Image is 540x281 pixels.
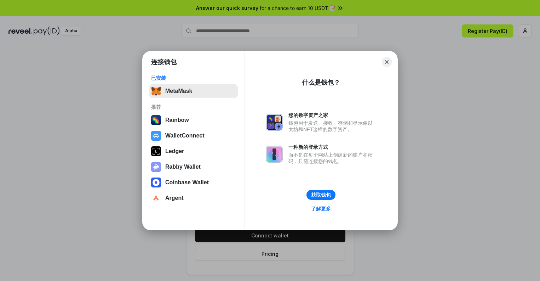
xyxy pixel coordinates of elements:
img: svg+xml,%3Csvg%20width%3D%2228%22%20height%3D%2228%22%20viewBox%3D%220%200%2028%2028%22%20fill%3D... [151,178,161,187]
div: 获取钱包 [311,192,331,198]
button: MetaMask [149,84,238,98]
button: 获取钱包 [306,190,335,200]
div: Rabby Wallet [165,164,201,170]
div: 一种新的登录方式 [288,144,376,150]
div: 了解更多 [311,206,331,212]
button: Rabby Wallet [149,160,238,174]
div: 推荐 [151,104,236,110]
button: Argent [149,191,238,205]
button: Close [382,57,392,67]
img: svg+xml,%3Csvg%20xmlns%3D%22http%3A%2F%2Fwww.w3.org%2F2000%2Fsvg%22%20fill%3D%22none%22%20viewBox... [151,162,161,172]
div: Ledger [165,148,184,154]
div: Rainbow [165,117,189,123]
img: svg+xml,%3Csvg%20width%3D%22120%22%20height%3D%22120%22%20viewBox%3D%220%200%20120%20120%22%20fil... [151,115,161,125]
img: svg+xml,%3Csvg%20width%3D%2228%22%20height%3D%2228%22%20viewBox%3D%220%200%2028%2028%22%20fill%3D... [151,193,161,203]
button: Coinbase Wallet [149,175,238,190]
div: 您的数字资产之家 [288,112,376,118]
img: svg+xml,%3Csvg%20fill%3D%22none%22%20height%3D%2233%22%20viewBox%3D%220%200%2035%2033%22%20width%... [151,86,161,96]
div: 什么是钱包？ [302,78,340,87]
a: 了解更多 [307,204,335,213]
img: svg+xml,%3Csvg%20width%3D%2228%22%20height%3D%2228%22%20viewBox%3D%220%200%2028%2028%22%20fill%3D... [151,131,161,141]
button: Ledger [149,144,238,158]
img: svg+xml,%3Csvg%20xmlns%3D%22http%3A%2F%2Fwww.w3.org%2F2000%2Fsvg%22%20fill%3D%22none%22%20viewBox... [266,146,283,163]
div: Coinbase Wallet [165,179,209,186]
div: WalletConnect [165,133,205,139]
button: Rainbow [149,113,238,127]
img: svg+xml,%3Csvg%20xmlns%3D%22http%3A%2F%2Fwww.w3.org%2F2000%2Fsvg%22%20width%3D%2228%22%20height%3... [151,146,161,156]
div: 钱包用于发送、接收、存储和显示像以太坊和NFT这样的数字资产。 [288,120,376,133]
img: svg+xml,%3Csvg%20xmlns%3D%22http%3A%2F%2Fwww.w3.org%2F2000%2Fsvg%22%20fill%3D%22none%22%20viewBox... [266,114,283,131]
div: 而不是在每个网站上创建新的账户和密码，只需连接您的钱包。 [288,152,376,164]
div: MetaMask [165,88,192,94]
div: Argent [165,195,184,201]
h1: 连接钱包 [151,58,177,66]
button: WalletConnect [149,129,238,143]
div: 已安装 [151,75,236,81]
